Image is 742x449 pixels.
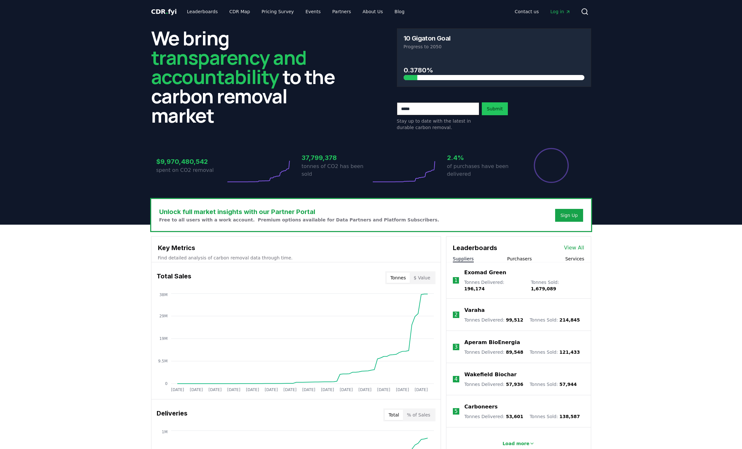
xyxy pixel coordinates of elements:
a: CDR.fyi [151,7,177,16]
tspan: [DATE] [265,388,278,392]
tspan: [DATE] [396,388,409,392]
a: Sign Up [560,212,578,219]
tspan: 19M [159,336,168,341]
a: Blog [389,6,410,17]
p: of purchases have been delivered [447,163,517,178]
tspan: [DATE] [189,388,203,392]
span: . [166,8,168,15]
a: Leaderboards [182,6,223,17]
p: Tonnes Delivered : [464,349,523,355]
tspan: [DATE] [302,388,315,392]
button: Suppliers [453,256,474,262]
div: Percentage of sales delivered [533,147,569,183]
h2: We bring to the carbon removal market [151,28,345,125]
h3: Deliveries [157,408,188,421]
tspan: [DATE] [377,388,390,392]
p: Tonnes Delivered : [464,279,524,292]
span: CDR fyi [151,8,177,15]
p: Tonnes Delivered : [464,381,523,388]
span: 57,944 [559,382,577,387]
tspan: 0 [165,381,168,386]
button: $ Value [410,273,434,283]
h3: $9,970,480,542 [156,157,226,166]
span: 99,512 [506,317,523,323]
button: % of Sales [403,410,434,420]
h3: 2.4% [447,153,517,163]
button: Sign Up [555,209,583,222]
button: Total [385,410,403,420]
h3: Total Sales [157,271,191,284]
tspan: 38M [159,293,168,297]
a: Events [300,6,326,17]
tspan: [DATE] [171,388,184,392]
p: Progress to 2050 [404,43,584,50]
tspan: [DATE] [340,388,353,392]
p: Load more [502,440,529,447]
tspan: [DATE] [227,388,240,392]
tspan: [DATE] [246,388,259,392]
p: tonnes of CO2 has been sold [302,163,371,178]
button: Tonnes [387,273,410,283]
h3: 0.3780% [404,65,584,75]
p: Tonnes Sold : [530,349,580,355]
a: Partners [327,6,356,17]
a: About Us [357,6,388,17]
tspan: [DATE] [321,388,334,392]
p: Tonnes Sold : [531,279,584,292]
button: Submit [482,102,508,115]
p: Tonnes Delivered : [464,413,523,420]
h3: Leaderboards [453,243,497,253]
tspan: 9.5M [158,359,167,363]
a: Exomad Green [464,269,506,276]
p: Find detailed analysis of carbon removal data through time. [158,255,434,261]
a: Log in [545,6,575,17]
tspan: [DATE] [283,388,297,392]
button: Services [565,256,584,262]
h3: 10 Gigaton Goal [404,35,451,42]
a: Carboneers [464,403,498,411]
tspan: 1M [162,430,168,434]
span: transparency and accountability [151,44,307,90]
span: 1,679,089 [531,286,556,291]
p: Tonnes Sold : [530,317,580,323]
a: Pricing Survey [256,6,299,17]
span: 121,433 [559,350,580,355]
a: Varaha [464,306,485,314]
p: Tonnes Delivered : [464,317,523,323]
tspan: [DATE] [415,388,428,392]
tspan: [DATE] [358,388,371,392]
p: Tonnes Sold : [530,381,577,388]
h3: Key Metrics [158,243,434,253]
a: Contact us [509,6,544,17]
span: 53,601 [506,414,523,419]
p: 4 [454,375,458,383]
p: Free to all users with a work account. Premium options available for Data Partners and Platform S... [159,217,439,223]
a: Wakefield Biochar [464,371,517,379]
nav: Main [182,6,409,17]
a: Aperam BioEnergia [464,339,520,346]
p: 1 [454,276,457,284]
a: CDR Map [224,6,255,17]
p: 5 [454,407,458,415]
nav: Main [509,6,575,17]
a: View All [564,244,584,252]
h3: Unlock full market insights with our Partner Portal [159,207,439,217]
span: 138,587 [559,414,580,419]
button: Purchasers [507,256,532,262]
tspan: [DATE] [208,388,222,392]
p: spent on CO2 removal [156,166,226,174]
tspan: 29M [159,314,168,318]
p: Tonnes Sold : [530,413,580,420]
span: 196,174 [464,286,485,291]
p: Stay up to date with the latest in durable carbon removal. [397,118,479,131]
span: 89,548 [506,350,523,355]
p: 2 [454,311,458,319]
span: Log in [550,8,570,15]
span: 57,936 [506,382,523,387]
